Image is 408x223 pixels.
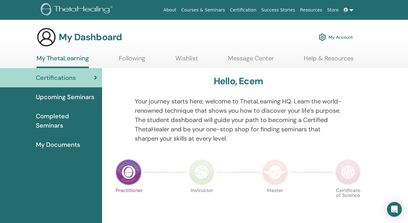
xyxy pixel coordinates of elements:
img: cog.svg [319,32,326,42]
img: generic-user-icon.jpg [37,27,56,47]
img: Practitioner [116,159,142,185]
h3: My Dashboard [59,32,122,43]
img: Instructor [189,159,215,185]
a: Following [119,55,145,67]
span: Upcoming Seminars [36,92,94,102]
div: Open Intercom Messenger [387,202,402,217]
a: Message Center [228,55,274,67]
a: Success Stories [259,4,298,16]
img: Master [262,159,288,185]
img: logo.png [41,3,115,17]
p: Certificate of Science [335,188,361,214]
h3: Hello, Ecem [214,76,263,87]
span: Completed Seminars [36,111,97,130]
a: My Account [319,30,353,44]
span: Certifications [36,73,76,82]
img: Certificate of Science [335,159,361,185]
p: Master [262,188,288,214]
p: Instructor [189,188,215,214]
a: Store [325,4,341,16]
a: Certification [227,4,259,16]
a: Help & Resources [304,55,354,67]
a: Courses & Seminars [179,4,228,16]
p: Your journey starts here; welcome to ThetaLearning HQ. Learn the world-renowned technique that sh... [135,97,342,143]
a: My ThetaLearning [37,55,89,68]
p: Practitioner [116,188,142,214]
a: Wishlist [175,55,198,67]
span: My Documents [36,140,80,149]
a: About [161,4,178,16]
a: Resources [298,4,325,16]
